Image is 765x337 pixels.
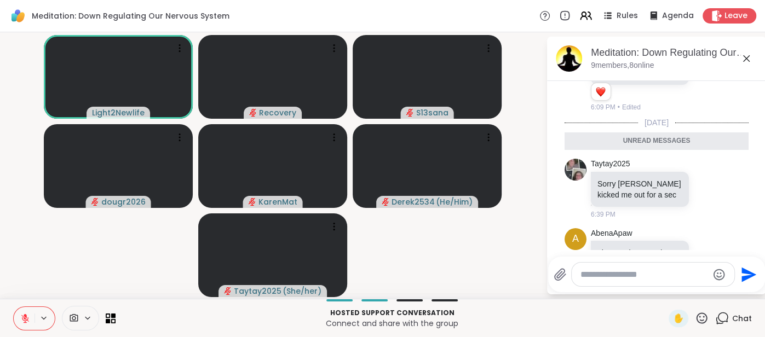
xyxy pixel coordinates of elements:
span: Recovery [259,107,296,118]
p: I have to leave and come back something is wrong with my audio again. [597,247,682,291]
span: audio-muted [249,198,256,206]
span: Derek2534 [392,196,435,207]
span: [DATE] [638,117,675,128]
span: audio-muted [224,287,232,295]
span: Agenda [662,10,694,21]
button: Reactions: love [595,88,606,96]
span: dougr2026 [101,196,146,207]
span: Edited [622,102,641,112]
img: https://sharewell-space-live.sfo3.digitaloceanspaces.com/user-generated/455f6490-58f0-40b2-a8cb-0... [565,159,586,181]
span: Leave [724,10,747,21]
span: ( He/Him ) [436,196,473,207]
span: 6:09 PM [591,102,616,112]
span: • [618,102,620,112]
span: audio-muted [406,109,414,117]
p: 9 members, 8 online [591,60,654,71]
img: Meditation: Down Regulating Our Nervous System, Sep 14 [556,45,582,72]
span: Meditation: Down Regulating Our Nervous System [32,10,229,21]
span: Taytay2025 [234,286,281,297]
span: ✋ [673,312,684,325]
span: A [572,231,579,246]
span: audio-muted [91,198,99,206]
img: ShareWell Logomark [9,7,27,25]
a: Taytay2025 [591,159,630,170]
span: KarenMat [258,196,297,207]
div: Reaction list [591,83,611,101]
span: Light2Newlife [92,107,145,118]
span: ( She/her ) [283,286,321,297]
span: Rules [617,10,638,21]
div: Meditation: Down Regulating Our Nervous System, [DATE] [591,46,757,60]
span: 6:39 PM [591,210,616,219]
textarea: Type your message [580,269,708,280]
span: audio-muted [249,109,257,117]
p: Hosted support conversation [122,308,662,318]
button: Emoji picker [712,268,726,281]
p: Sorry [PERSON_NAME] kicked me out for a sec [597,178,682,200]
p: Connect and share with the group [122,318,662,329]
div: Unread messages [565,132,749,150]
span: Chat [732,313,752,324]
span: audio-muted [382,198,389,206]
span: S13sana [416,107,448,118]
a: AbenaApaw [591,228,632,239]
button: Send [735,262,760,287]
